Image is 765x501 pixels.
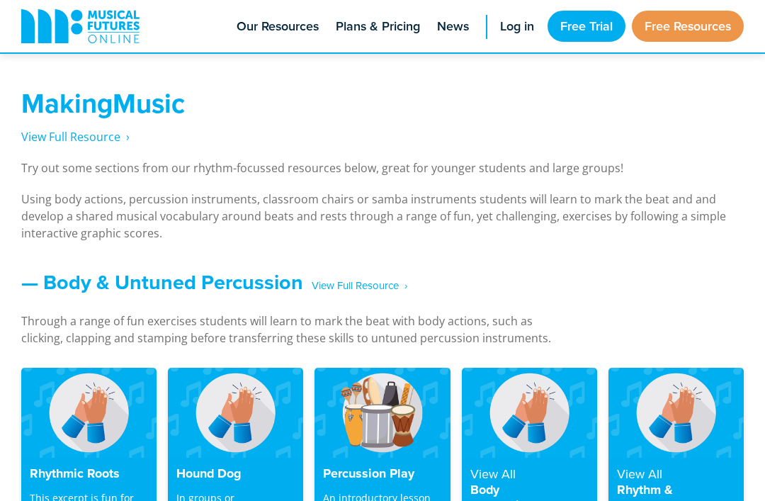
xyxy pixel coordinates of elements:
span: News [437,17,469,36]
strong: View All [617,465,662,483]
h4: Percussion Play [323,466,441,482]
span: Plans & Pricing [336,17,420,36]
span: Our Resources [237,17,319,36]
span: Log in [500,17,534,36]
strong: MakingMusic [21,84,185,123]
p: Try out some sections from our rhythm-focussed resources below, great for younger students and la... [21,159,744,176]
a: — Body & Untuned Percussion‎ ‎ ‎ View Full Resource‎‏‏‎ ‎ › [21,267,407,297]
strong: View All [470,465,516,483]
a: View Full Resource‎‏‏‎ ‎ › [21,129,130,145]
span: ‎ ‎ ‎ View Full Resource‎‏‏‎ ‎ › [303,274,407,298]
span: View Full Resource‎‏‏‎ ‎ › [21,129,130,145]
p: Through a range of fun exercises students will learn to mark the beat with body actions, such as ... [21,313,574,347]
a: Free Trial [548,11,625,42]
a: Free Resources [632,11,744,42]
h4: Rhythmic Roots [30,466,148,482]
h4: Hound Dog [176,466,295,482]
p: Using body actions, percussion instruments, classroom chairs or samba instruments students will l... [21,191,744,242]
